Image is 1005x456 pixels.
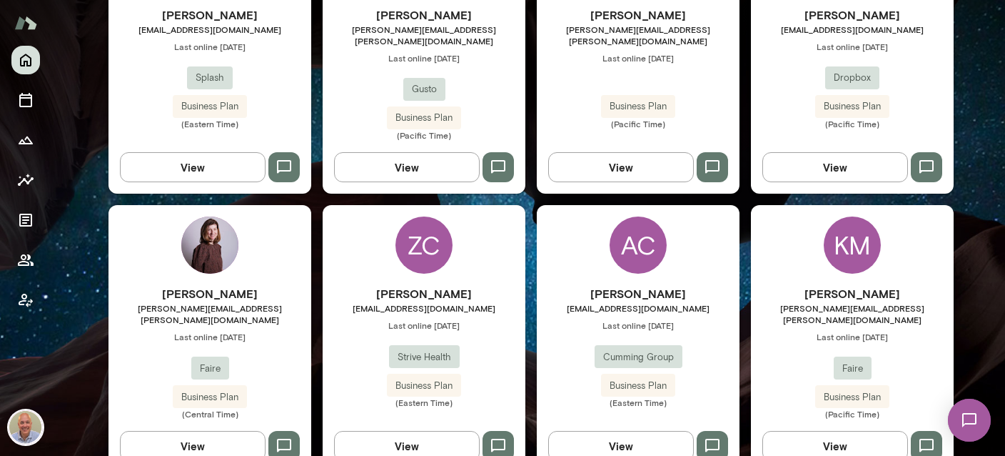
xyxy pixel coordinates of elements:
h6: [PERSON_NAME] [108,6,311,24]
span: Business Plan [387,379,461,393]
span: Business Plan [601,379,675,393]
span: Last online [DATE] [537,319,739,331]
span: (Eastern Time) [108,118,311,129]
span: Last online [DATE] [751,331,954,342]
span: (Pacific Time) [751,118,954,129]
img: Mento [14,9,37,36]
h6: [PERSON_NAME] [108,285,311,302]
span: Last online [DATE] [323,52,525,64]
button: View [334,152,480,182]
div: AC [610,217,667,274]
span: [PERSON_NAME][EMAIL_ADDRESS][PERSON_NAME][DOMAIN_NAME] [108,302,311,325]
div: KM [824,217,881,274]
span: Cumming Group [595,350,682,365]
span: (Pacific Time) [537,118,739,129]
span: Faire [191,362,229,376]
span: Last online [DATE] [108,331,311,342]
span: [PERSON_NAME][EMAIL_ADDRESS][PERSON_NAME][DOMAIN_NAME] [537,24,739,46]
h6: [PERSON_NAME] [751,6,954,24]
button: Growth Plan [11,126,40,154]
button: View [548,152,694,182]
img: Kristina Popova-Boasso [181,217,238,274]
h6: [PERSON_NAME] [323,6,525,24]
span: [EMAIL_ADDRESS][DOMAIN_NAME] [751,24,954,35]
h6: [PERSON_NAME] [537,6,739,24]
span: [PERSON_NAME][EMAIL_ADDRESS][PERSON_NAME][DOMAIN_NAME] [323,24,525,46]
img: Marc Friedman [9,410,43,445]
button: Insights [11,166,40,194]
span: [EMAIL_ADDRESS][DOMAIN_NAME] [537,302,739,314]
span: (Eastern Time) [323,397,525,408]
button: Members [11,246,40,274]
span: Splash [187,71,233,85]
span: (Central Time) [108,408,311,420]
span: Strive Health [389,350,460,365]
span: Last online [DATE] [323,319,525,331]
span: (Eastern Time) [537,397,739,408]
span: Business Plan [601,99,675,114]
span: (Pacific Time) [323,129,525,141]
span: Faire [834,362,872,376]
div: ZC [395,217,453,274]
button: View [120,152,266,182]
span: Business Plan [173,99,247,114]
button: Client app [11,286,40,314]
span: Business Plan [815,390,889,405]
span: (Pacific Time) [751,408,954,420]
span: [EMAIL_ADDRESS][DOMAIN_NAME] [108,24,311,35]
span: Dropbox [825,71,879,85]
h6: [PERSON_NAME] [323,285,525,302]
h6: [PERSON_NAME] [751,285,954,302]
span: Last online [DATE] [108,41,311,52]
span: Business Plan [173,390,247,405]
span: [EMAIL_ADDRESS][DOMAIN_NAME] [323,302,525,314]
span: Business Plan [387,111,461,125]
button: Home [11,46,40,74]
span: Last online [DATE] [751,41,954,52]
span: Last online [DATE] [537,52,739,64]
span: [PERSON_NAME][EMAIL_ADDRESS][PERSON_NAME][DOMAIN_NAME] [751,302,954,325]
button: View [762,152,908,182]
span: Business Plan [815,99,889,114]
span: Gusto [403,82,445,96]
h6: [PERSON_NAME] [537,285,739,302]
button: Sessions [11,86,40,114]
button: Documents [11,206,40,234]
